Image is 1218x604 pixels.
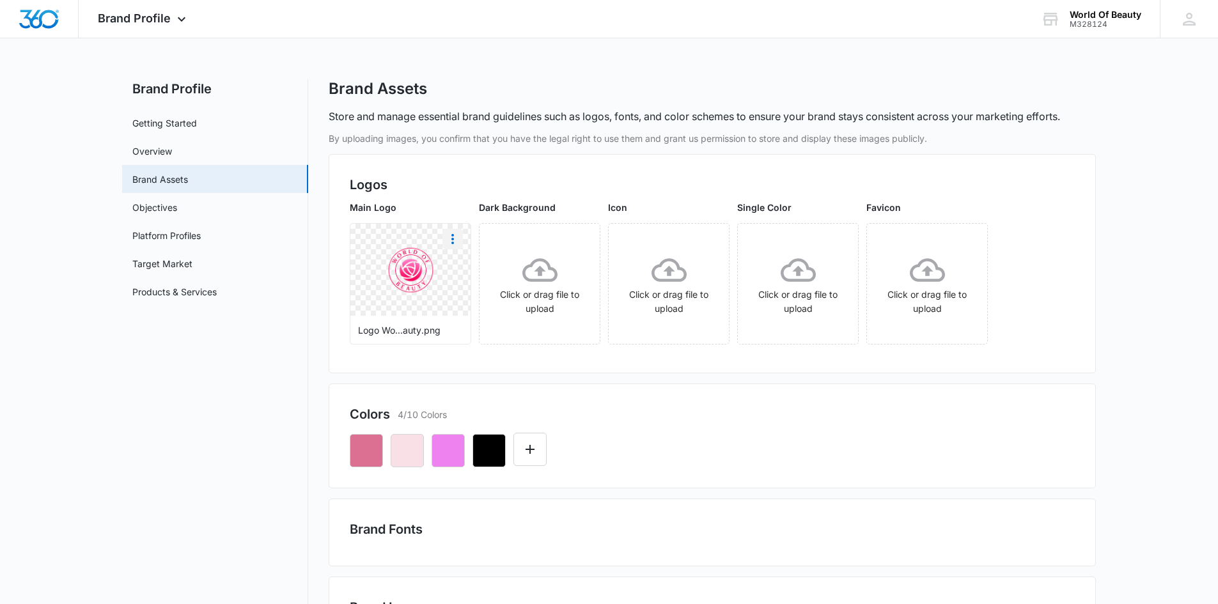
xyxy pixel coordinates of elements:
div: account id [1070,20,1141,29]
a: Target Market [132,257,192,270]
div: Click or drag file to upload [867,252,987,316]
h2: Logos [350,175,1075,194]
h1: Brand Assets [329,79,427,98]
a: Overview [132,144,172,158]
span: Click or drag file to upload [609,224,729,344]
a: Platform Profiles [132,229,201,242]
span: Click or drag file to upload [867,224,987,344]
h2: Brand Fonts [350,520,1075,539]
p: Favicon [866,201,988,214]
p: Main Logo [350,201,471,214]
h2: Brand Profile [122,79,308,98]
div: account name [1070,10,1141,20]
span: Click or drag file to upload [738,224,858,344]
button: More [442,229,463,249]
h2: Colors [350,405,390,424]
p: Store and manage essential brand guidelines such as logos, fonts, and color schemes to ensure you... [329,109,1060,124]
span: Brand Profile [98,12,171,25]
div: Click or drag file to upload [609,252,729,316]
p: Logo Wo...auty.png [358,323,463,337]
p: Icon [608,201,730,214]
a: Getting Started [132,116,197,130]
p: Single Color [737,201,859,214]
span: Click or drag file to upload [480,224,600,344]
button: Edit Color [513,433,547,466]
div: Click or drag file to upload [480,252,600,316]
p: Dark Background [479,201,600,214]
img: User uploaded logo [366,225,456,315]
div: Click or drag file to upload [738,252,858,316]
a: Brand Assets [132,173,188,186]
a: Objectives [132,201,177,214]
p: 4/10 Colors [398,408,447,421]
p: By uploading images, you confirm that you have the legal right to use them and grant us permissio... [329,132,1096,145]
a: Products & Services [132,285,217,298]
